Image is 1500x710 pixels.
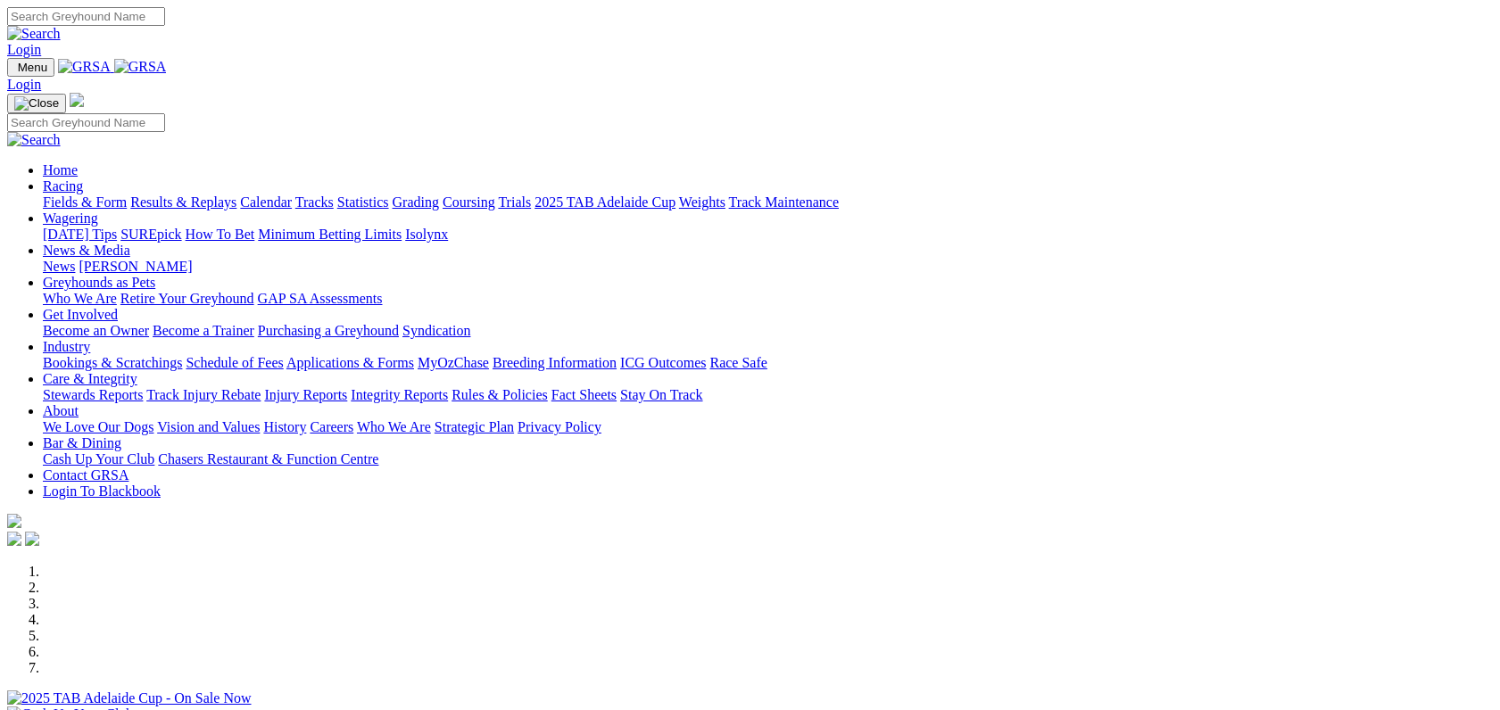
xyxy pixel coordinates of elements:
[402,323,470,338] a: Syndication
[114,59,167,75] img: GRSA
[146,387,261,402] a: Track Injury Rebate
[435,419,514,434] a: Strategic Plan
[18,61,47,74] span: Menu
[43,211,98,226] a: Wagering
[7,94,66,113] button: Toggle navigation
[263,419,306,434] a: History
[43,355,182,370] a: Bookings & Scratchings
[157,419,260,434] a: Vision and Values
[43,403,79,418] a: About
[7,514,21,528] img: logo-grsa-white.png
[679,194,725,210] a: Weights
[264,387,347,402] a: Injury Reports
[43,467,128,483] a: Contact GRSA
[186,227,255,242] a: How To Bet
[7,26,61,42] img: Search
[70,93,84,107] img: logo-grsa-white.png
[43,387,1493,403] div: Care & Integrity
[43,227,1493,243] div: Wagering
[498,194,531,210] a: Trials
[43,259,1493,275] div: News & Media
[443,194,495,210] a: Coursing
[405,227,448,242] a: Isolynx
[153,323,254,338] a: Become a Trainer
[729,194,839,210] a: Track Maintenance
[43,243,130,258] a: News & Media
[43,275,155,290] a: Greyhounds as Pets
[14,96,59,111] img: Close
[7,7,165,26] input: Search
[43,307,118,322] a: Get Involved
[43,178,83,194] a: Racing
[43,451,1493,467] div: Bar & Dining
[240,194,292,210] a: Calendar
[43,291,1493,307] div: Greyhounds as Pets
[258,227,402,242] a: Minimum Betting Limits
[7,532,21,546] img: facebook.svg
[620,355,706,370] a: ICG Outcomes
[43,291,117,306] a: Who We Are
[120,291,254,306] a: Retire Your Greyhound
[79,259,192,274] a: [PERSON_NAME]
[58,59,111,75] img: GRSA
[186,355,283,370] a: Schedule of Fees
[535,194,675,210] a: 2025 TAB Adelaide Cup
[158,451,378,466] a: Chasers Restaurant & Function Centre
[7,58,54,77] button: Toggle navigation
[258,291,383,306] a: GAP SA Assessments
[25,532,39,546] img: twitter.svg
[7,690,252,706] img: 2025 TAB Adelaide Cup - On Sale Now
[493,355,617,370] a: Breeding Information
[393,194,439,210] a: Grading
[337,194,389,210] a: Statistics
[452,387,548,402] a: Rules & Policies
[310,419,353,434] a: Careers
[43,387,143,402] a: Stewards Reports
[43,162,78,177] a: Home
[286,355,414,370] a: Applications & Forms
[120,227,181,242] a: SUREpick
[43,194,1493,211] div: Racing
[43,339,90,354] a: Industry
[418,355,489,370] a: MyOzChase
[7,42,41,57] a: Login
[7,132,61,148] img: Search
[43,355,1493,371] div: Industry
[43,419,1493,435] div: About
[709,355,767,370] a: Race Safe
[295,194,334,210] a: Tracks
[620,387,702,402] a: Stay On Track
[43,451,154,466] a: Cash Up Your Club
[43,227,117,242] a: [DATE] Tips
[43,435,121,450] a: Bar & Dining
[43,259,75,274] a: News
[43,371,137,386] a: Care & Integrity
[351,387,448,402] a: Integrity Reports
[357,419,431,434] a: Who We Are
[43,194,127,210] a: Fields & Form
[258,323,399,338] a: Purchasing a Greyhound
[130,194,236,210] a: Results & Replays
[7,77,41,92] a: Login
[7,113,165,132] input: Search
[43,419,153,434] a: We Love Our Dogs
[43,483,161,499] a: Login To Blackbook
[551,387,617,402] a: Fact Sheets
[43,323,149,338] a: Become an Owner
[518,419,601,434] a: Privacy Policy
[43,323,1493,339] div: Get Involved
